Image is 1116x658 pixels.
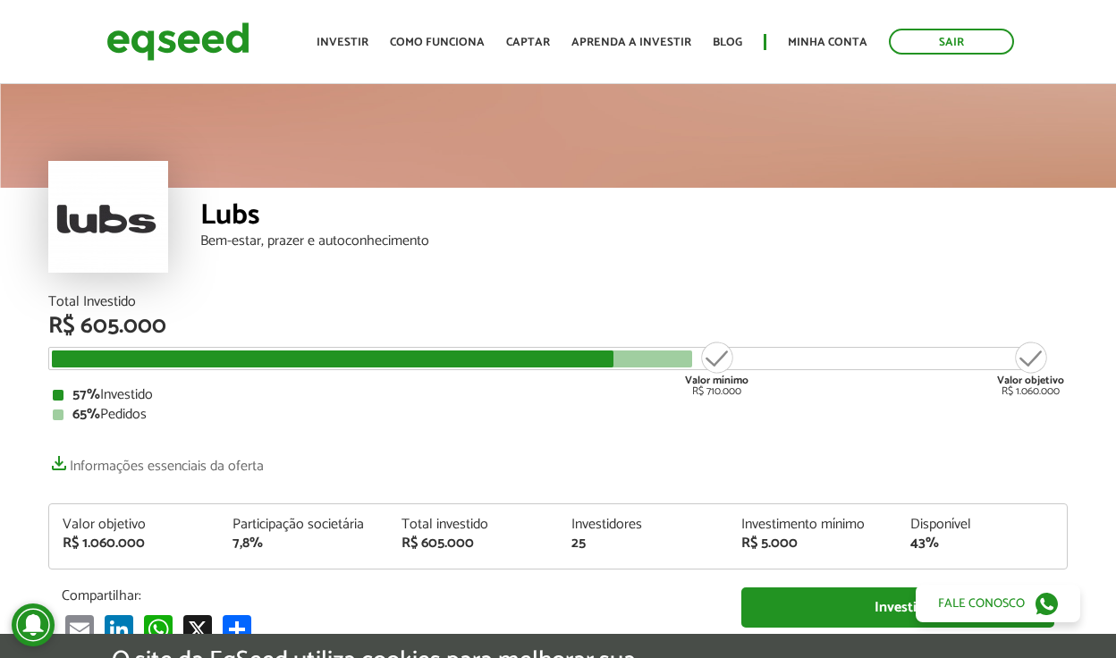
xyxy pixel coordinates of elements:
div: R$ 605.000 [48,315,1068,338]
a: Captar [506,37,550,48]
a: WhatsApp [140,613,176,643]
div: R$ 1.060.000 [63,536,206,551]
div: Bem-estar, prazer e autoconhecimento [200,234,1068,249]
div: R$ 1.060.000 [997,340,1064,397]
a: Investir [741,587,1054,628]
a: X [180,613,216,643]
div: R$ 605.000 [402,536,545,551]
div: Valor objetivo [63,518,206,532]
img: EqSeed [106,18,249,65]
a: Minha conta [788,37,867,48]
p: Compartilhar: [62,587,714,604]
strong: Valor mínimo [685,372,748,389]
div: Participação societária [232,518,376,532]
a: Sair [889,29,1014,55]
a: Compartilhar [219,613,255,643]
strong: 57% [72,383,100,407]
div: Pedidos [53,408,1063,422]
div: Investidores [571,518,714,532]
div: R$ 710.000 [683,340,750,397]
a: Como funciona [390,37,485,48]
div: R$ 5.000 [741,536,884,551]
strong: 65% [72,402,100,426]
a: Aprenda a investir [571,37,691,48]
a: Fale conosco [916,585,1080,622]
div: 43% [910,536,1053,551]
a: Email [62,613,97,643]
div: Investimento mínimo [741,518,884,532]
a: Investir [317,37,368,48]
strong: Valor objetivo [997,372,1064,389]
a: Blog [713,37,742,48]
div: Total investido [402,518,545,532]
div: Lubs [200,201,1068,234]
div: Disponível [910,518,1053,532]
div: 25 [571,536,714,551]
a: Informações essenciais da oferta [48,449,264,474]
a: LinkedIn [101,613,137,643]
div: Total Investido [48,295,1068,309]
div: 7,8% [232,536,376,551]
div: Investido [53,388,1063,402]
